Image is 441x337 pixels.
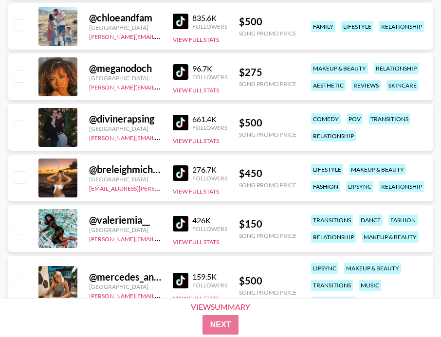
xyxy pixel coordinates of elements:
[89,183,233,192] a: [EMAIL_ADDRESS][PERSON_NAME][DOMAIN_NAME]
[89,62,161,74] div: @ meganodoch
[183,302,258,311] div: View Summary
[192,23,227,30] div: Followers
[89,74,161,82] div: [GEOGRAPHIC_DATA]
[89,132,233,142] a: [PERSON_NAME][EMAIL_ADDRESS][DOMAIN_NAME]
[89,271,161,283] div: @ mercedes_anmarie_
[239,275,296,287] div: $ 500
[311,280,353,291] div: transitions
[89,283,161,290] div: [GEOGRAPHIC_DATA]
[311,164,343,175] div: lifestyle
[192,272,227,282] div: 159.5K
[173,165,188,181] img: TikTok
[311,181,340,192] div: fashion
[173,295,219,302] button: View Full Stats
[89,24,161,31] div: [GEOGRAPHIC_DATA]
[89,125,161,132] div: [GEOGRAPHIC_DATA]
[311,63,368,74] div: makeup & beauty
[239,66,296,78] div: $ 275
[239,181,296,189] div: Song Promo Price
[368,113,410,124] div: transitions
[192,124,227,131] div: Followers
[311,297,356,308] div: relationship
[311,21,335,32] div: family
[359,214,383,226] div: dance
[173,188,219,195] button: View Full Stats
[173,273,188,288] img: TikTok
[311,263,338,274] div: lipsync
[173,115,188,130] img: TikTok
[346,181,373,192] div: lipsync
[239,80,296,88] div: Song Promo Price
[192,64,227,73] div: 96.7K
[89,214,161,226] div: @ valeriemia__
[359,280,381,291] div: music
[386,80,419,91] div: skincare
[239,218,296,230] div: $ 150
[89,233,233,243] a: [PERSON_NAME][EMAIL_ADDRESS][DOMAIN_NAME]
[362,231,419,243] div: makeup & beauty
[344,263,401,274] div: makeup & beauty
[173,36,219,43] button: View Full Stats
[192,282,227,289] div: Followers
[379,21,424,32] div: relationship
[89,226,161,233] div: [GEOGRAPHIC_DATA]
[388,214,418,226] div: fashion
[239,131,296,138] div: Song Promo Price
[192,215,227,225] div: 426K
[89,163,161,176] div: @ breleighmichelle
[89,82,233,91] a: [PERSON_NAME][EMAIL_ADDRESS][DOMAIN_NAME]
[374,63,419,74] div: relationship
[349,164,406,175] div: makeup & beauty
[192,73,227,81] div: Followers
[89,113,161,125] div: @ divinerapsing
[89,12,161,24] div: @ chloeandfam
[351,80,381,91] div: reviews
[239,232,296,239] div: Song Promo Price
[173,14,188,29] img: TikTok
[311,130,356,142] div: relationship
[192,175,227,182] div: Followers
[239,16,296,28] div: $ 500
[239,289,296,296] div: Song Promo Price
[192,114,227,124] div: 661.4K
[192,165,227,175] div: 276.7K
[311,231,356,243] div: relationship
[239,167,296,179] div: $ 450
[347,113,363,124] div: pov
[341,21,373,32] div: lifestyle
[239,30,296,37] div: Song Promo Price
[89,31,233,40] a: [PERSON_NAME][EMAIL_ADDRESS][DOMAIN_NAME]
[89,176,161,183] div: [GEOGRAPHIC_DATA]
[173,238,219,246] button: View Full Stats
[311,80,346,91] div: aesthetic
[379,181,424,192] div: relationship
[311,113,341,124] div: comedy
[202,315,239,335] button: Next
[89,290,233,300] a: [PERSON_NAME][EMAIL_ADDRESS][DOMAIN_NAME]
[392,288,429,325] iframe: Drift Widget Chat Controller
[173,137,219,144] button: View Full Stats
[173,64,188,80] img: TikTok
[239,117,296,129] div: $ 500
[192,225,227,232] div: Followers
[311,214,353,226] div: transitions
[173,87,219,94] button: View Full Stats
[173,216,188,231] img: TikTok
[192,13,227,23] div: 835.6K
